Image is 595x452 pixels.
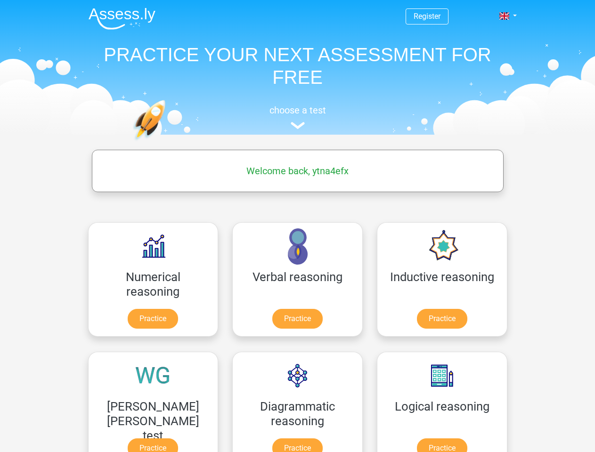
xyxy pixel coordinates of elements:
[291,122,305,129] img: assessment
[128,309,178,329] a: Practice
[97,165,499,177] h5: Welcome back, ytna4efx
[81,105,514,129] a: choose a test
[81,43,514,89] h1: PRACTICE YOUR NEXT ASSESSMENT FOR FREE
[414,12,440,21] a: Register
[272,309,323,329] a: Practice
[81,105,514,116] h5: choose a test
[133,100,202,185] img: practice
[417,309,467,329] a: Practice
[89,8,155,30] img: Assessly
